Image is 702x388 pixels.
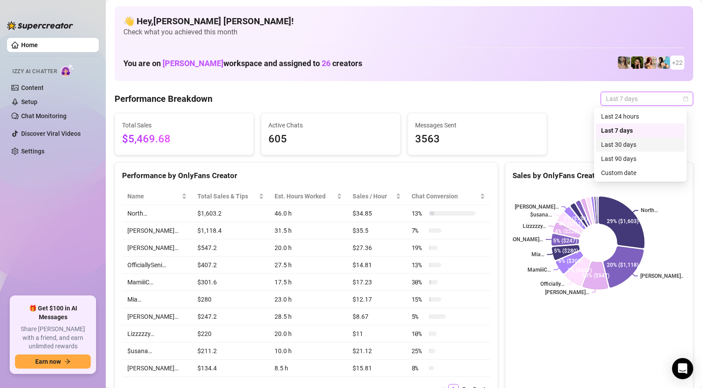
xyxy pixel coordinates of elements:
[60,64,74,77] img: AI Chatter
[64,358,71,365] span: arrow-right
[601,112,680,121] div: Last 24 hours
[601,168,680,178] div: Custom date
[269,239,347,257] td: 20.0 h
[347,188,406,205] th: Sales / Hour
[412,312,426,321] span: 5 %
[523,223,546,229] text: Lizzzzzy…
[122,170,490,182] div: Performance by OnlyFans Creator
[122,239,192,257] td: [PERSON_NAME]…
[268,131,393,148] span: 605
[540,281,565,287] text: Officially...
[347,360,406,377] td: $15.81
[606,92,688,105] span: Last 7 days
[192,343,270,360] td: $211.2
[21,130,81,137] a: Discover Viral Videos
[269,325,347,343] td: 20.0 h
[657,56,670,69] img: North (@northnattvip)
[515,204,559,210] text: [PERSON_NAME]…
[122,222,192,239] td: [PERSON_NAME]…
[122,308,192,325] td: [PERSON_NAME]…
[499,236,543,242] text: [PERSON_NAME]…
[275,191,335,201] div: Est. Hours Worked
[353,191,394,201] span: Sales / Hour
[596,109,685,123] div: Last 24 hours
[269,291,347,308] td: 23.0 h
[122,325,192,343] td: Lizzzzzy…
[530,212,552,218] text: $usana…
[192,274,270,291] td: $301.6
[640,273,684,279] text: [PERSON_NAME]…
[269,360,347,377] td: 8.5 h
[192,205,270,222] td: $1,603.2
[406,188,490,205] th: Chat Conversion
[122,120,246,130] span: Total Sales
[618,56,630,69] img: emilylou (@emilyylouu)
[672,358,693,379] div: Open Intercom Messenger
[641,207,658,213] text: North…
[412,260,426,270] span: 13 %
[631,56,643,69] img: playfuldimples (@playfuldimples)
[596,123,685,138] div: Last 7 days
[347,291,406,308] td: $12.17
[347,343,406,360] td: $21.12
[683,96,688,101] span: calendar
[545,289,589,295] text: [PERSON_NAME]…
[347,325,406,343] td: $11
[122,343,192,360] td: $usana…
[347,239,406,257] td: $27.36
[192,360,270,377] td: $134.4
[122,205,192,222] td: North…
[269,222,347,239] td: 31.5 h
[192,222,270,239] td: $1,118.4
[347,308,406,325] td: $8.67
[122,257,192,274] td: OfficiallySeni…
[596,138,685,152] div: Last 30 days
[347,205,406,222] td: $34.85
[123,15,684,27] h4: 👋 Hey, [PERSON_NAME] [PERSON_NAME] !
[122,291,192,308] td: Mia…
[269,308,347,325] td: 28.5 h
[192,308,270,325] td: $247.2
[601,154,680,164] div: Last 90 days
[347,257,406,274] td: $14.81
[601,126,680,135] div: Last 7 days
[192,291,270,308] td: $280
[412,209,426,218] span: 13 %
[644,56,657,69] img: North (@northnattfree)
[347,274,406,291] td: $17.23
[527,267,551,273] text: MamiiiC…
[415,120,539,130] span: Messages Sent
[21,41,38,48] a: Home
[347,222,406,239] td: $35.5
[412,191,478,201] span: Chat Conversion
[35,358,61,365] span: Earn now
[269,257,347,274] td: 27.5 h
[15,325,91,351] span: Share [PERSON_NAME] with a friend, and earn unlimited rewards
[412,243,426,253] span: 19 %
[412,329,426,339] span: 10 %
[21,98,37,105] a: Setup
[269,274,347,291] td: 17.5 h
[21,112,67,119] a: Chat Monitoring
[412,277,426,287] span: 30 %
[415,131,539,148] span: 3563
[115,93,212,105] h4: Performance Breakdown
[21,148,45,155] a: Settings
[596,166,685,180] div: Custom date
[197,191,257,201] span: Total Sales & Tips
[601,140,680,149] div: Last 30 days
[192,188,270,205] th: Total Sales & Tips
[192,257,270,274] td: $407.2
[123,59,362,68] h1: You are on workspace and assigned to creators
[122,188,192,205] th: Name
[412,363,426,373] span: 8 %
[21,84,44,91] a: Content
[15,304,91,321] span: 🎁 Get $100 in AI Messages
[268,120,393,130] span: Active Chats
[122,360,192,377] td: [PERSON_NAME]…
[322,59,331,68] span: 26
[513,170,686,182] div: Sales by OnlyFans Creator
[15,354,91,369] button: Earn nowarrow-right
[123,27,684,37] span: Check what you achieved this month
[12,67,57,76] span: Izzy AI Chatter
